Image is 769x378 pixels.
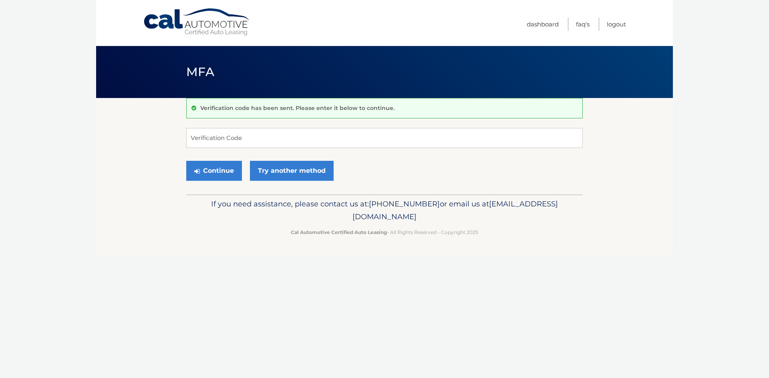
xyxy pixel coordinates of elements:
a: Dashboard [527,18,559,31]
a: Cal Automotive [143,8,251,36]
span: [PHONE_NUMBER] [369,199,440,208]
a: Try another method [250,161,334,181]
p: - All Rights Reserved - Copyright 2025 [191,228,578,236]
p: Verification code has been sent. Please enter it below to continue. [200,104,395,112]
input: Verification Code [186,128,583,148]
a: Logout [607,18,626,31]
button: Continue [186,161,242,181]
strong: Cal Automotive Certified Auto Leasing [291,229,387,235]
span: [EMAIL_ADDRESS][DOMAIN_NAME] [352,199,558,221]
span: MFA [186,64,214,79]
a: FAQ's [576,18,590,31]
p: If you need assistance, please contact us at: or email us at [191,198,578,223]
